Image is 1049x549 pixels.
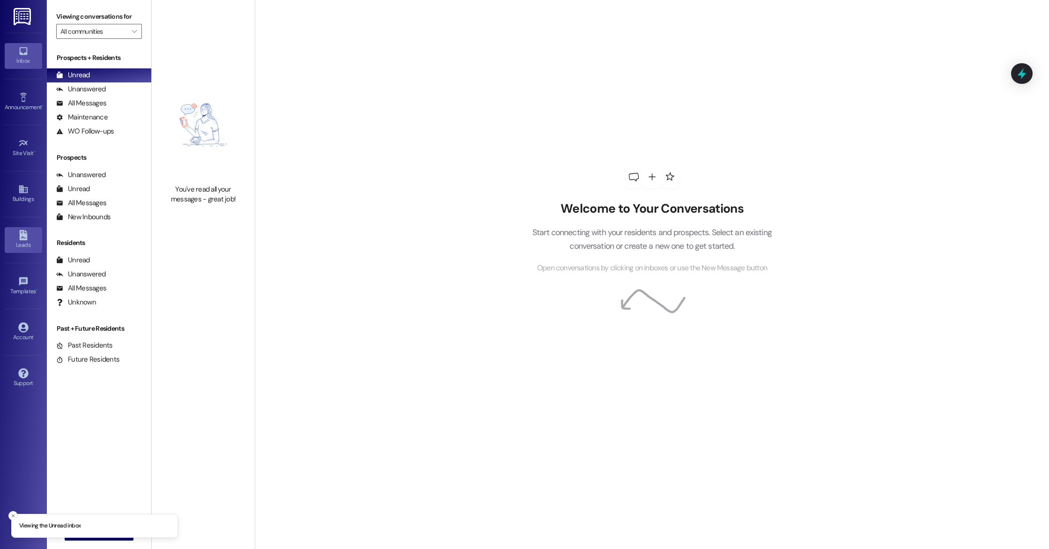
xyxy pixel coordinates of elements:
a: Buildings [5,181,42,207]
i:  [132,28,137,35]
label: Viewing conversations for [56,9,142,24]
div: Unread [56,70,90,80]
div: Unanswered [56,269,106,279]
span: • [34,148,35,155]
div: Maintenance [56,112,108,122]
div: New Inbounds [56,212,111,222]
a: Support [5,365,42,391]
div: All Messages [56,198,106,208]
div: Unanswered [56,84,106,94]
a: Site Visit • [5,135,42,161]
div: WO Follow-ups [56,126,114,136]
a: Templates • [5,274,42,299]
div: You've read all your messages - great job! [162,185,244,205]
input: All communities [60,24,127,39]
div: Past Residents [56,341,113,350]
button: Close toast [8,511,18,520]
p: Start connecting with your residents and prospects. Select an existing conversation or create a n... [518,226,786,252]
div: Residents [47,238,151,248]
span: Open conversations by clicking on inboxes or use the New Message button [537,262,767,274]
div: Past + Future Residents [47,324,151,334]
p: Viewing the Unread inbox [19,522,81,530]
div: Unanswered [56,170,106,180]
div: All Messages [56,98,106,108]
img: empty-state [162,70,244,179]
div: Prospects [47,153,151,163]
span: • [36,287,37,293]
h2: Welcome to Your Conversations [518,201,786,216]
div: Unread [56,184,90,194]
a: Account [5,319,42,345]
a: Leads [5,227,42,252]
div: Unread [56,255,90,265]
div: All Messages [56,283,106,293]
a: Inbox [5,43,42,68]
div: Future Residents [56,355,119,364]
img: ResiDesk Logo [14,8,33,25]
span: • [42,103,43,109]
div: Unknown [56,297,96,307]
div: Prospects + Residents [47,53,151,63]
